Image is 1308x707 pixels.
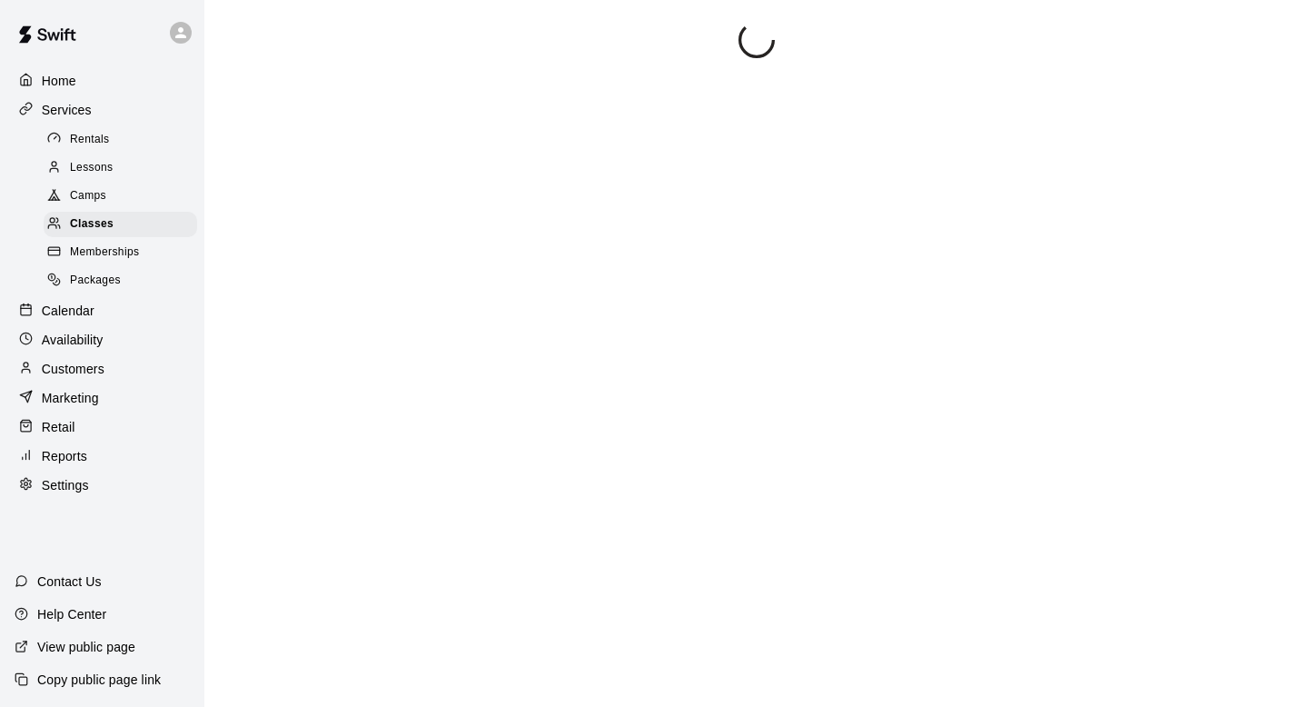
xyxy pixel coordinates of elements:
a: Marketing [15,384,190,412]
p: Customers [42,360,104,378]
span: Camps [70,187,106,205]
span: Lessons [70,159,114,177]
a: Lessons [44,154,204,182]
span: Memberships [70,244,139,262]
p: Copy public page link [37,671,161,689]
div: Camps [44,184,197,209]
p: Availability [42,331,104,349]
p: Settings [42,476,89,494]
p: Contact Us [37,573,102,591]
div: Lessons [44,155,197,181]
span: Classes [70,215,114,234]
a: Classes [44,211,204,239]
a: Calendar [15,297,190,324]
p: Home [42,72,76,90]
p: Calendar [42,302,94,320]
a: Rentals [44,125,204,154]
a: Retail [15,413,190,441]
span: Rentals [70,131,110,149]
p: View public page [37,638,135,656]
a: Reports [15,443,190,470]
p: Retail [42,418,75,436]
p: Marketing [42,389,99,407]
p: Reports [42,447,87,465]
a: Availability [15,326,190,353]
a: Camps [44,183,204,211]
a: Settings [15,472,190,499]
div: Memberships [44,240,197,265]
a: Customers [15,355,190,383]
a: Services [15,96,190,124]
p: Help Center [37,605,106,623]
p: Services [42,101,92,119]
a: Packages [44,267,204,295]
div: Rentals [44,127,197,153]
div: Classes [44,212,197,237]
a: Home [15,67,190,95]
a: Memberships [44,239,204,267]
span: Packages [70,272,121,290]
div: Packages [44,268,197,294]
